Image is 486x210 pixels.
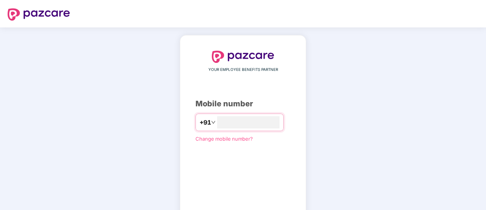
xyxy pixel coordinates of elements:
[195,136,253,142] a: Change mobile number?
[212,51,274,63] img: logo
[208,67,278,73] span: YOUR EMPLOYEE BENEFITS PARTNER
[200,118,211,127] span: +91
[211,120,216,125] span: down
[8,8,70,21] img: logo
[195,98,291,110] div: Mobile number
